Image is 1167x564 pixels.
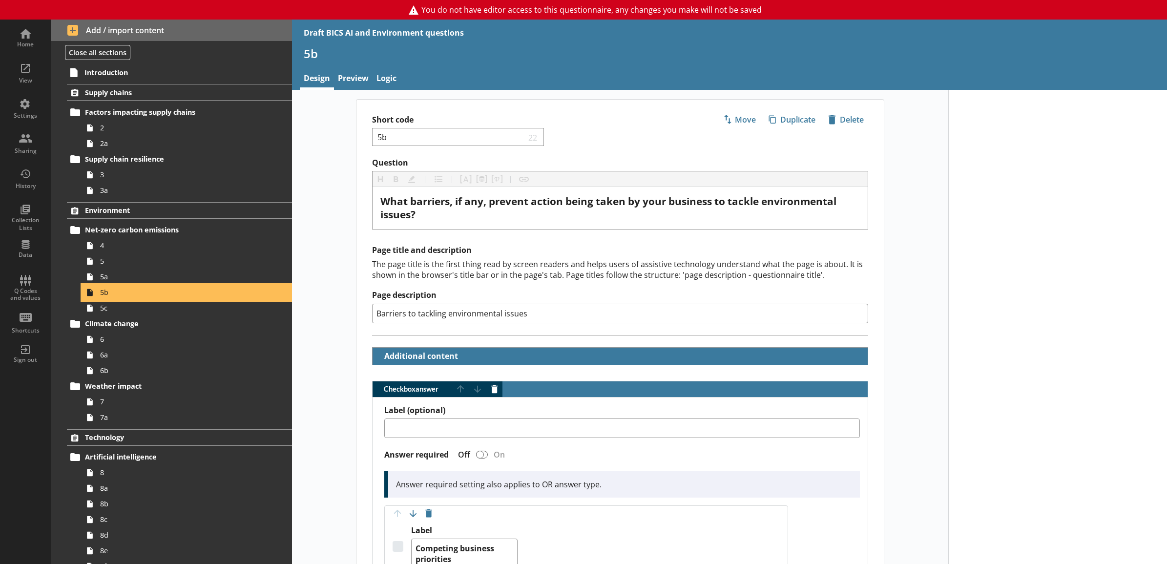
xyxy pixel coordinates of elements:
[304,46,1156,61] h1: 5b
[82,347,292,363] a: 6a
[67,449,292,465] a: Artificial intelligence
[82,480,292,496] a: 8a
[100,413,252,422] span: 7a
[100,546,252,555] span: 8e
[51,202,292,425] li: EnvironmentNet-zero carbon emissions455a5b5cClimate change66a6bWeather impact77a
[100,483,252,493] span: 8a
[65,45,130,60] button: Close all sections
[372,290,868,300] label: Page description
[67,151,292,167] a: Supply chain resilience
[372,245,868,255] h2: Page title and description
[85,107,248,117] span: Factors impacting supply chains
[67,378,292,394] a: Weather impact
[372,259,868,280] div: The page title is the first thing read by screen readers and helps users of assistive technology ...
[376,348,460,365] button: Additional content
[82,285,292,300] a: 5b
[100,499,252,508] span: 8b
[487,381,502,397] button: Delete answer
[824,112,868,127] span: Delete
[372,115,620,125] label: Short code
[719,112,760,127] span: Move
[82,410,292,425] a: 7a
[396,479,852,490] p: Answer required setting also applies to OR answer type.
[334,69,373,90] a: Preview
[67,104,292,120] a: Factors impacting supply chains
[51,20,292,41] button: Add / import content
[85,452,248,461] span: Artificial intelligence
[384,405,860,416] label: Label (optional)
[100,515,252,524] span: 8c
[421,506,437,522] button: Delete option
[85,381,248,391] span: Weather impact
[405,506,421,522] button: Move option down
[82,512,292,527] a: 8c
[82,167,292,183] a: 3
[100,241,252,250] span: 4
[100,397,252,406] span: 7
[82,496,292,512] a: 8b
[71,378,292,425] li: Weather impact77a
[66,64,292,80] a: Introduction
[71,104,292,151] li: Factors impacting supply chains22a
[100,123,252,132] span: 2
[82,363,292,378] a: 6b
[100,170,252,179] span: 3
[82,300,292,316] a: 5c
[82,527,292,543] a: 8d
[82,269,292,285] a: 5a
[100,350,252,359] span: 6a
[384,450,449,460] label: Answer required
[8,251,42,259] div: Data
[411,525,518,536] label: Label
[67,25,275,36] span: Add / import content
[8,147,42,155] div: Sharing
[8,77,42,84] div: View
[82,543,292,559] a: 8e
[372,158,868,168] label: Question
[71,151,292,198] li: Supply chain resilience33a
[82,332,292,347] a: 6
[100,288,252,297] span: 5b
[71,316,292,378] li: Climate change66a6b
[67,316,292,332] a: Climate change
[85,319,248,328] span: Climate change
[8,216,42,231] div: Collection Lists
[304,27,464,38] div: Draft BICS AI and Environment questions
[100,272,252,281] span: 5a
[100,468,252,477] span: 8
[300,69,334,90] a: Design
[85,433,248,442] span: Technology
[82,238,292,253] a: 4
[71,222,292,316] li: Net-zero carbon emissions455a5b5c
[67,202,292,219] a: Environment
[100,256,252,266] span: 5
[373,386,453,393] span: Checkbox answer
[82,253,292,269] a: 5
[764,111,820,128] button: Duplicate
[85,225,248,234] span: Net-zero carbon emissions
[8,41,42,48] div: Home
[85,206,248,215] span: Environment
[8,288,42,302] div: Q Codes and values
[373,69,400,90] a: Logic
[100,303,252,313] span: 5c
[490,449,513,460] div: On
[824,111,868,128] button: Delete
[67,222,292,238] a: Net-zero carbon emissions
[67,84,292,101] a: Supply chains
[765,112,819,127] span: Duplicate
[380,195,860,221] div: Question
[67,429,292,446] a: Technology
[100,366,252,375] span: 6b
[100,186,252,195] span: 3a
[82,120,292,136] a: 2
[85,154,248,164] span: Supply chain resilience
[100,334,252,344] span: 6
[84,68,248,77] span: Introduction
[82,183,292,198] a: 3a
[719,111,760,128] button: Move
[100,530,252,540] span: 8d
[8,356,42,364] div: Sign out
[8,112,42,120] div: Settings
[8,327,42,334] div: Shortcuts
